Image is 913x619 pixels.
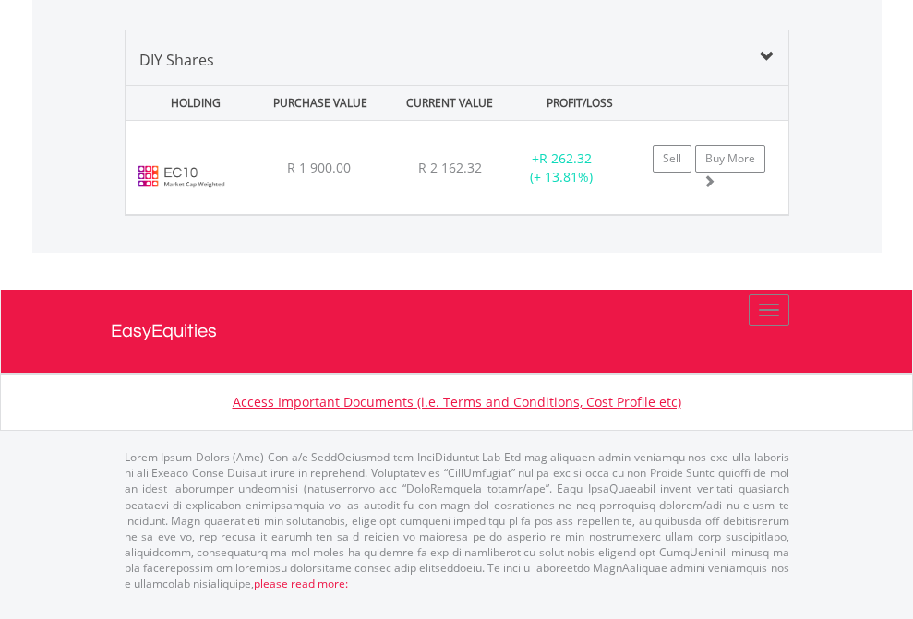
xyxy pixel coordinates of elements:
[653,145,691,173] a: Sell
[125,449,789,591] p: Lorem Ipsum Dolors (Ame) Con a/e SeddOeiusmod tem InciDiduntut Lab Etd mag aliquaen admin veniamq...
[418,159,482,176] span: R 2 162.32
[254,576,348,591] a: please read more:
[517,86,643,120] div: PROFIT/LOSS
[539,149,592,167] span: R 262.32
[695,145,765,173] a: Buy More
[233,393,681,411] a: Access Important Documents (i.e. Terms and Conditions, Cost Profile etc)
[287,159,351,176] span: R 1 900.00
[504,149,619,186] div: + (+ 13.81%)
[387,86,512,120] div: CURRENT VALUE
[127,86,253,120] div: HOLDING
[111,290,803,373] a: EasyEquities
[258,86,383,120] div: PURCHASE VALUE
[139,50,214,70] span: DIY Shares
[135,144,228,209] img: EC10.EC.EC10.png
